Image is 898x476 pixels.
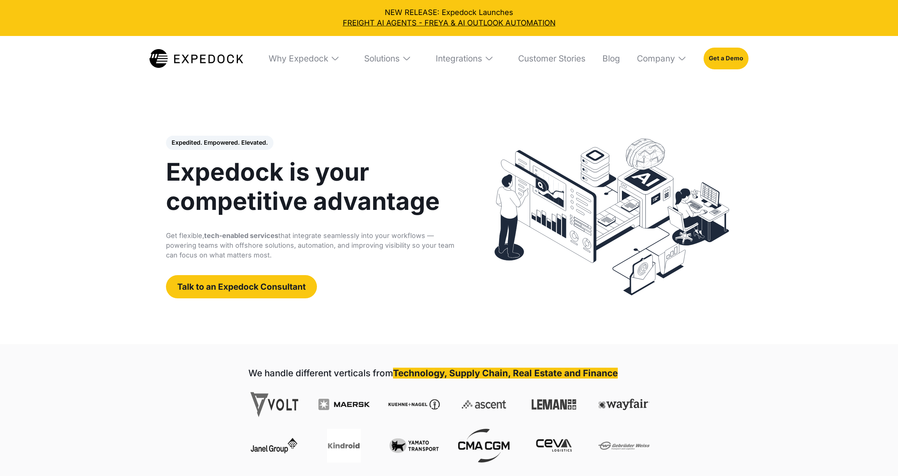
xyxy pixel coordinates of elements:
[204,232,278,239] strong: tech-enabled services
[704,48,749,69] a: Get a Demo
[166,157,456,216] h1: Expedock is your competitive advantage
[7,18,891,28] a: FREIGHT AI AGENTS - FREYA & AI OUTLOOK AUTOMATION
[595,36,620,81] a: Blog
[7,7,891,28] div: NEW RELEASE: Expedock Launches
[261,36,347,81] div: Why Expedock
[364,53,400,64] div: Solutions
[428,36,501,81] div: Integrations
[511,36,586,81] a: Customer Stories
[393,368,618,379] strong: Technology, Supply Chain, Real Estate and Finance
[269,53,328,64] div: Why Expedock
[637,53,675,64] div: Company
[166,275,317,298] a: Talk to an Expedock Consultant
[436,53,482,64] div: Integrations
[357,36,419,81] div: Solutions
[166,231,456,260] p: Get flexible, that integrate seamlessly into your workflows — powering teams with offshore soluti...
[248,368,393,379] strong: We handle different verticals from
[629,36,694,81] div: Company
